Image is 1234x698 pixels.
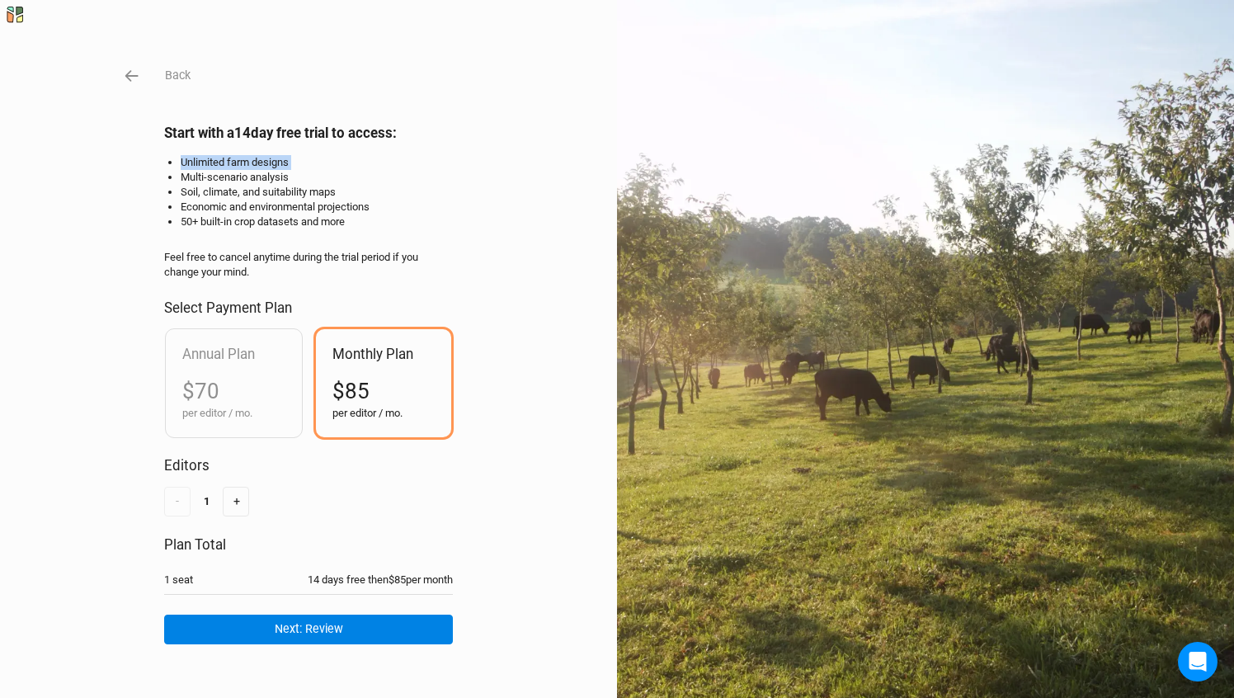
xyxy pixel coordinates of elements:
[332,379,370,403] span: $85
[164,573,193,587] div: 1 seat
[164,66,191,85] button: Back
[181,215,453,229] li: 50+ built-in crop datasets and more
[181,185,453,200] li: Soil, climate, and suitability maps
[164,250,453,280] div: Feel free to cancel anytime during the trial period if you change your mind.
[204,494,210,509] div: 1
[164,299,453,316] h2: Select Payment Plan
[223,487,249,516] button: +
[164,457,453,474] h2: Editors
[308,573,453,587] div: 14 days free then $85 per month
[166,329,302,437] div: Annual Plan$70per editor / mo.
[164,125,453,141] h2: Start with a 14 day free trial to access:
[164,487,191,516] button: -
[164,615,453,644] button: Next: Review
[164,536,453,553] h2: Plan Total
[182,346,285,362] h2: Annual Plan
[1178,642,1218,681] div: Open Intercom Messenger
[332,406,436,421] div: per editor / mo.
[181,200,453,215] li: Economic and environmental projections
[182,406,285,421] div: per editor / mo.
[181,170,453,185] li: Multi-scenario analysis
[316,329,452,437] div: Monthly Plan$85per editor / mo.
[332,346,436,362] h2: Monthly Plan
[182,379,219,403] span: $70
[181,155,453,170] li: Unlimited farm designs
